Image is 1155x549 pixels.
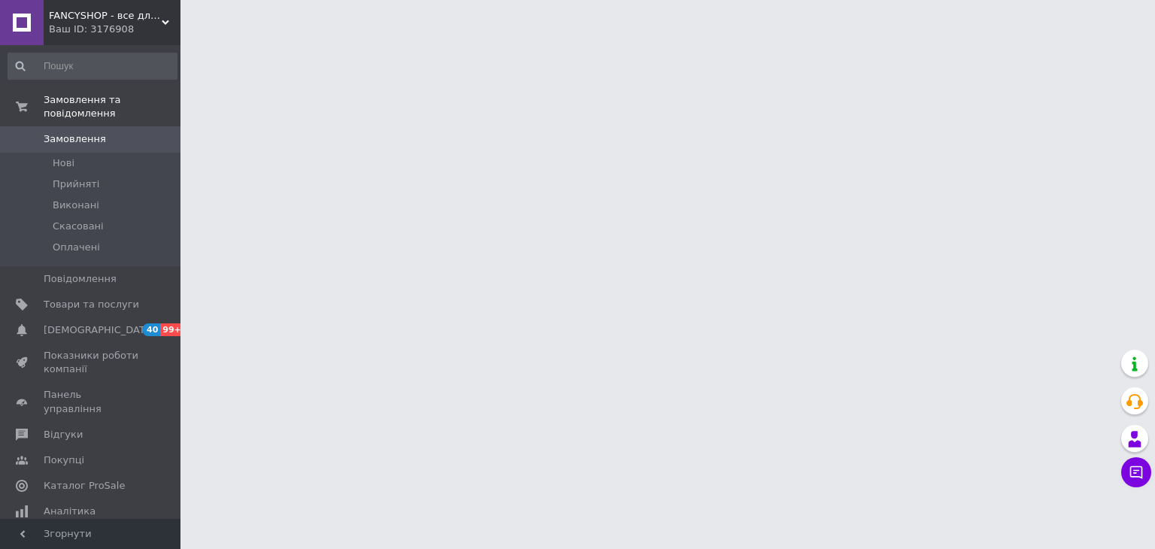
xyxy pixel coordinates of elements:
span: 40 [143,323,160,336]
span: FANCYSHOP - все для свята [49,9,162,23]
span: Оплачені [53,241,100,254]
span: Прийняті [53,177,99,191]
span: [DEMOGRAPHIC_DATA] [44,323,155,337]
span: Аналітика [44,505,95,518]
input: Пошук [8,53,177,80]
span: 99+ [160,323,185,336]
span: Замовлення [44,132,106,146]
span: Каталог ProSale [44,479,125,493]
span: Нові [53,156,74,170]
span: Відгуки [44,428,83,441]
span: Скасовані [53,220,104,233]
span: Показники роботи компанії [44,349,139,376]
span: Покупці [44,453,84,467]
span: Повідомлення [44,272,117,286]
div: Ваш ID: 3176908 [49,23,180,36]
span: Панель управління [44,388,139,415]
span: Виконані [53,199,99,212]
span: Товари та послуги [44,298,139,311]
button: Чат з покупцем [1121,457,1151,487]
span: Замовлення та повідомлення [44,93,180,120]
